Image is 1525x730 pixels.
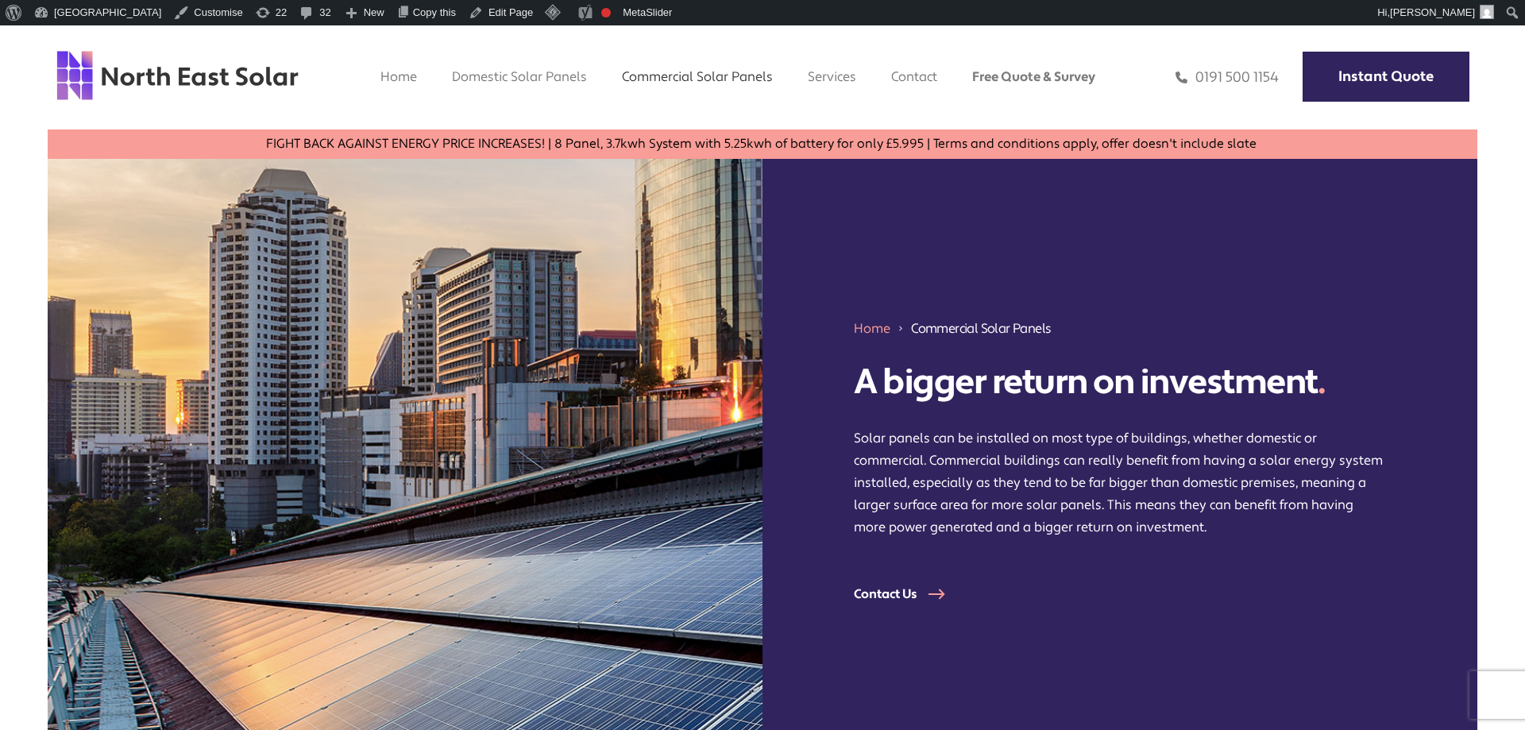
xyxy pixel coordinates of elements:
a: Commercial Solar Panels [622,68,773,85]
a: Home [380,68,417,85]
a: Contact Us [854,586,965,602]
span: [PERSON_NAME] [1390,6,1475,18]
a: Instant Quote [1303,52,1469,102]
h1: A bigger return on investment [854,361,1386,404]
span: Commercial Solar Panels [911,319,1051,338]
img: phone icon [1176,68,1187,87]
a: Home [854,320,890,337]
a: Services [808,68,856,85]
span: . [1318,360,1326,404]
img: 211688_forward_arrow_icon.svg [897,319,905,338]
a: 0191 500 1154 [1176,68,1279,87]
a: Domestic Solar Panels [452,68,587,85]
img: north east solar logo [56,49,299,102]
a: Contact [891,68,937,85]
div: Focus keyphrase not set [601,8,611,17]
p: Solar panels can be installed on most type of buildings, whether domestic or commercial. Commerci... [854,427,1386,539]
a: Free Quote & Survey [972,68,1095,85]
